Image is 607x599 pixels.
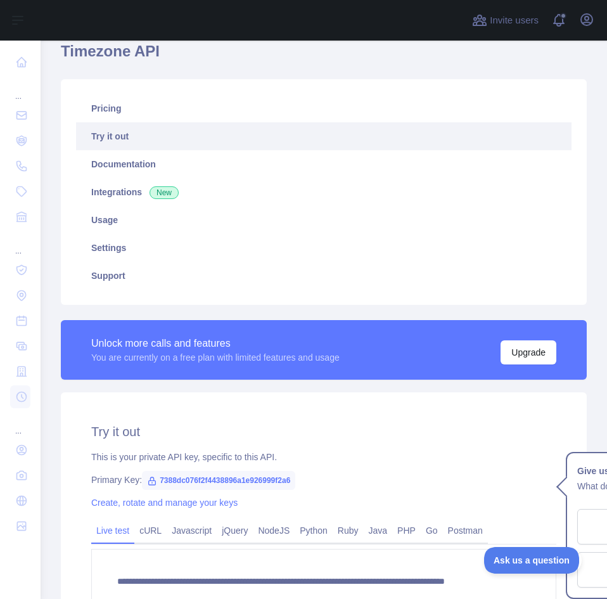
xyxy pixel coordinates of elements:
[76,178,572,206] a: Integrations New
[10,231,30,256] div: ...
[76,234,572,262] a: Settings
[421,520,443,541] a: Go
[470,10,541,30] button: Invite users
[333,520,364,541] a: Ruby
[91,336,340,351] div: Unlock more calls and features
[10,76,30,101] div: ...
[484,547,582,574] iframe: Toggle Customer Support
[295,520,333,541] a: Python
[91,451,556,463] div: This is your private API key, specific to this API.
[91,423,556,441] h2: Try it out
[392,520,421,541] a: PHP
[76,150,572,178] a: Documentation
[10,411,30,436] div: ...
[490,13,539,28] span: Invite users
[91,351,340,364] div: You are currently on a free plan with limited features and usage
[142,471,295,490] span: 7388dc076f2f4438896a1e926999f2a6
[217,520,253,541] a: jQuery
[443,520,488,541] a: Postman
[167,520,217,541] a: Javascript
[76,206,572,234] a: Usage
[91,520,134,541] a: Live test
[253,520,295,541] a: NodeJS
[76,122,572,150] a: Try it out
[76,94,572,122] a: Pricing
[150,186,179,199] span: New
[91,498,238,508] a: Create, rotate and manage your keys
[61,41,587,72] h1: Timezone API
[76,262,572,290] a: Support
[134,520,167,541] a: cURL
[91,473,556,486] div: Primary Key:
[501,340,556,364] button: Upgrade
[364,520,393,541] a: Java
